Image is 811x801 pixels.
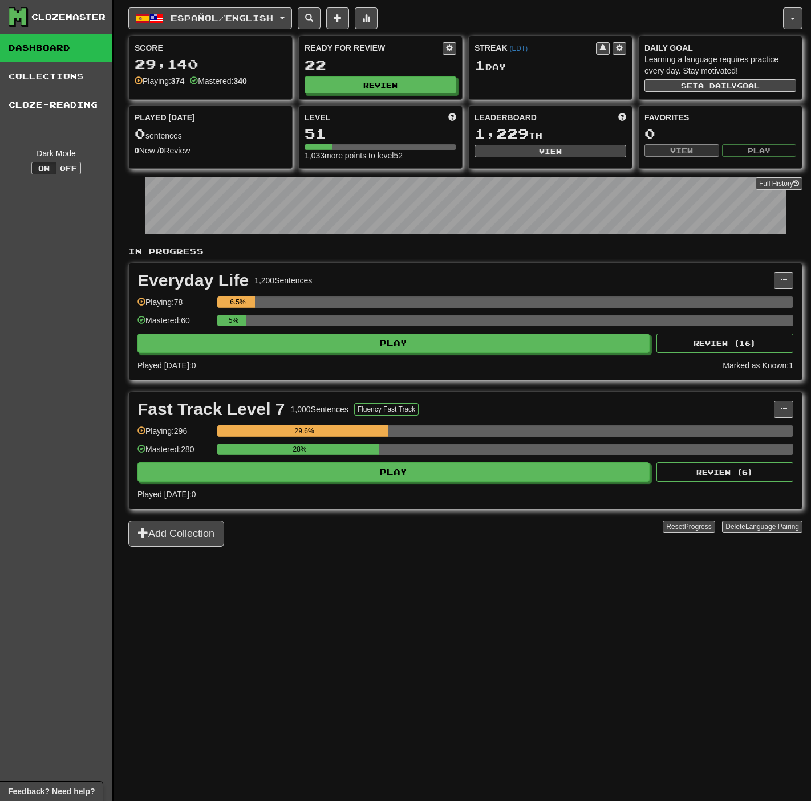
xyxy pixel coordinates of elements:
[128,246,802,257] p: In Progress
[475,125,529,141] span: 1,229
[135,75,184,87] div: Playing:
[644,42,796,54] div: Daily Goal
[221,444,379,455] div: 28%
[137,444,212,462] div: Mastered: 280
[137,315,212,334] div: Mastered: 60
[475,127,626,141] div: th
[128,7,292,29] button: Español/English
[684,523,712,531] span: Progress
[644,112,796,123] div: Favorites
[354,403,419,416] button: Fluency Fast Track
[722,144,797,157] button: Play
[644,144,719,157] button: View
[135,125,145,141] span: 0
[221,296,254,308] div: 6.5%
[135,57,286,71] div: 29,140
[745,523,799,531] span: Language Pairing
[137,361,196,370] span: Played [DATE]: 0
[656,462,793,482] button: Review (6)
[137,334,650,353] button: Play
[135,146,139,155] strong: 0
[644,127,796,141] div: 0
[56,162,81,174] button: Off
[326,7,349,29] button: Add sentence to collection
[475,145,626,157] button: View
[8,786,95,797] span: Open feedback widget
[254,275,312,286] div: 1,200 Sentences
[475,58,626,73] div: Day
[698,82,737,90] span: a daily
[137,490,196,499] span: Played [DATE]: 0
[160,146,164,155] strong: 0
[137,401,285,418] div: Fast Track Level 7
[663,521,715,533] button: ResetProgress
[221,315,246,326] div: 5%
[305,42,443,54] div: Ready for Review
[305,76,456,93] button: Review
[448,112,456,123] span: Score more points to level up
[31,162,56,174] button: On
[355,7,378,29] button: More stats
[475,112,537,123] span: Leaderboard
[137,425,212,444] div: Playing: 296
[137,462,650,482] button: Play
[618,112,626,123] span: This week in points, UTC
[128,521,224,547] button: Add Collection
[135,112,195,123] span: Played [DATE]
[171,13,273,23] span: Español / English
[475,57,485,73] span: 1
[722,521,802,533] button: DeleteLanguage Pairing
[723,360,793,371] div: Marked as Known: 1
[31,11,106,23] div: Clozemaster
[135,42,286,54] div: Score
[305,127,456,141] div: 51
[656,334,793,353] button: Review (16)
[171,76,184,86] strong: 374
[233,76,246,86] strong: 340
[509,44,528,52] a: (EDT)
[291,404,348,415] div: 1,000 Sentences
[756,177,802,190] a: Full History
[137,296,212,315] div: Playing: 78
[221,425,388,437] div: 29.6%
[137,272,249,289] div: Everyday Life
[190,75,247,87] div: Mastered:
[644,79,796,92] button: Seta dailygoal
[135,145,286,156] div: New / Review
[644,54,796,76] div: Learning a language requires practice every day. Stay motivated!
[475,42,596,54] div: Streak
[305,58,456,72] div: 22
[298,7,321,29] button: Search sentences
[9,148,104,159] div: Dark Mode
[305,112,330,123] span: Level
[305,150,456,161] div: 1,033 more points to level 52
[135,127,286,141] div: sentences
